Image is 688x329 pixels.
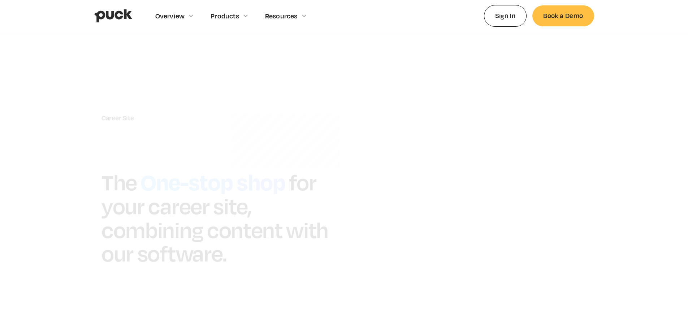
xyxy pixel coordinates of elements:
h1: The [101,168,137,195]
h1: One-stop shop [137,165,289,196]
a: Book a Demo [532,5,594,26]
a: Sign In [484,5,527,26]
div: Resources [265,12,298,20]
h1: for your career site, combining content with our software. [101,168,328,267]
div: Career Site [101,114,330,122]
div: Products [211,12,239,20]
div: Overview [155,12,185,20]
